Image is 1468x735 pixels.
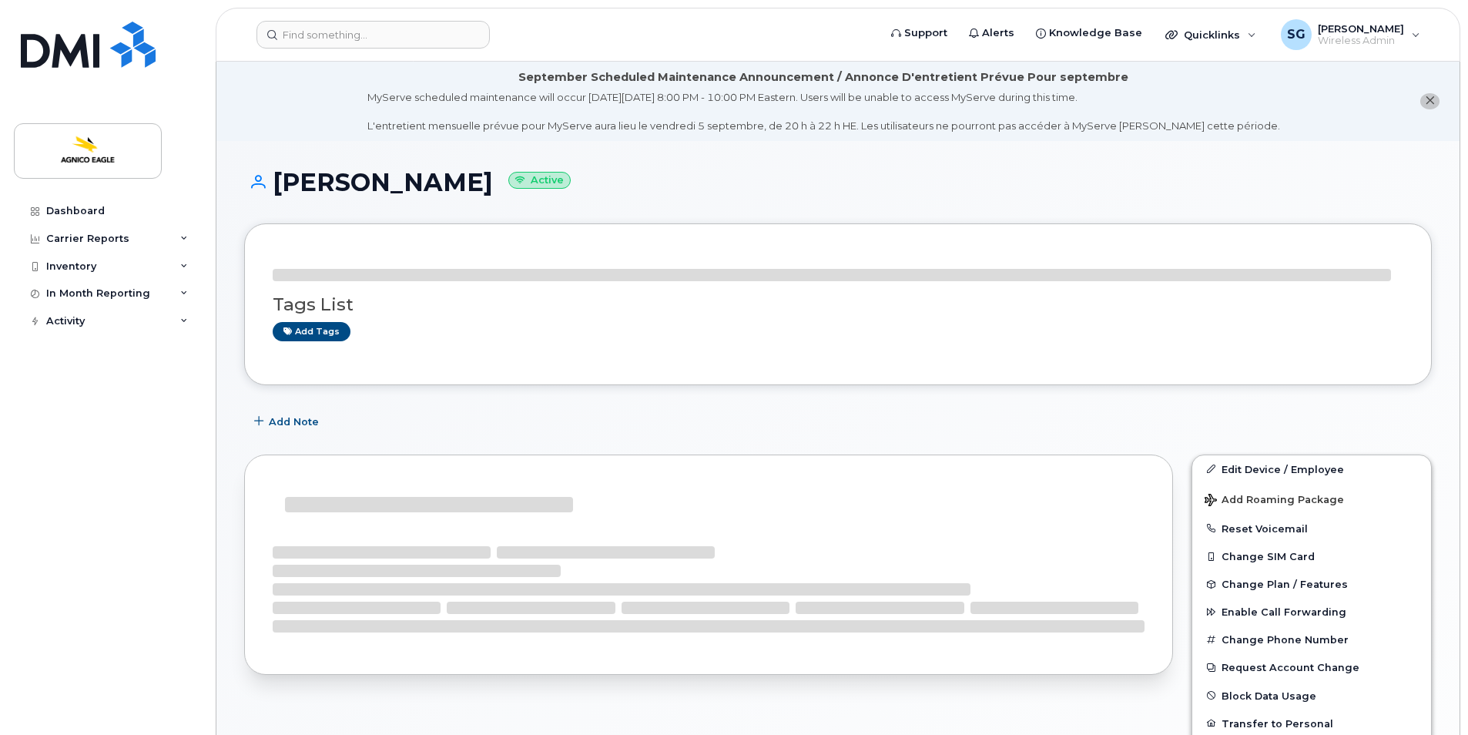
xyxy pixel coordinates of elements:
[1192,682,1431,710] button: Block Data Usage
[1192,515,1431,542] button: Reset Voicemail
[518,69,1128,86] div: September Scheduled Maintenance Announcement / Annonce D'entretient Prévue Pour septembre
[1222,606,1346,618] span: Enable Call Forwarding
[1420,93,1440,109] button: close notification
[244,169,1432,196] h1: [PERSON_NAME]
[1192,455,1431,483] a: Edit Device / Employee
[1192,626,1431,653] button: Change Phone Number
[1192,542,1431,570] button: Change SIM Card
[1192,598,1431,626] button: Enable Call Forwarding
[367,90,1280,133] div: MyServe scheduled maintenance will occur [DATE][DATE] 8:00 PM - 10:00 PM Eastern. Users will be u...
[508,172,571,190] small: Active
[1192,653,1431,681] button: Request Account Change
[1192,570,1431,598] button: Change Plan / Features
[1205,494,1344,508] span: Add Roaming Package
[269,414,319,429] span: Add Note
[244,408,332,436] button: Add Note
[1192,483,1431,515] button: Add Roaming Package
[1222,579,1348,590] span: Change Plan / Features
[273,295,1403,314] h3: Tags List
[273,322,350,341] a: Add tags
